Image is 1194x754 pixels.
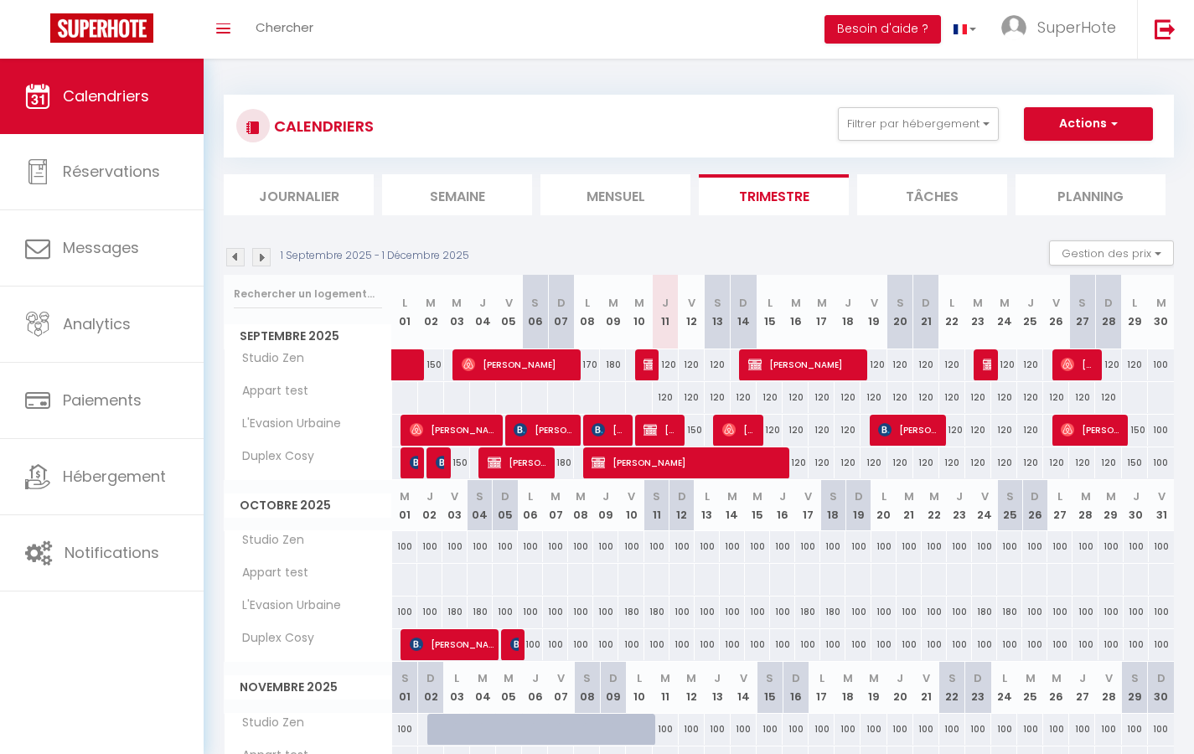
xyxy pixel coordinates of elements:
div: 100 [947,531,972,562]
th: 02 [417,480,442,531]
span: Studio Zen [227,531,308,550]
abbr: M [929,488,939,504]
abbr: D [501,488,509,504]
span: [PERSON_NAME] [878,414,938,446]
span: [PERSON_NAME] [1061,414,1121,446]
div: 180 [644,596,669,627]
span: Paiements [63,390,142,411]
div: 120 [783,382,809,413]
abbr: M [1081,488,1091,504]
th: 11 [653,275,679,349]
th: 13 [705,275,731,349]
th: 04 [470,275,496,349]
div: 100 [871,596,897,627]
abbr: L [768,295,773,311]
input: Rechercher un logement... [234,279,382,309]
div: 100 [1022,596,1047,627]
div: 100 [1124,531,1149,562]
div: 120 [653,382,679,413]
div: 100 [518,531,543,562]
span: Analytics [63,313,131,334]
div: 120 [1095,382,1121,413]
th: 19 [861,275,886,349]
abbr: M [817,295,827,311]
div: 100 [1073,596,1098,627]
th: 19 [845,480,871,531]
abbr: M [1106,488,1116,504]
th: 28 [1095,275,1121,349]
span: Duplex Cosy [227,629,318,648]
th: 05 [493,480,518,531]
div: 100 [518,596,543,627]
span: [PERSON_NAME] [644,414,678,446]
abbr: V [505,295,513,311]
span: Patureau Léa [410,447,418,478]
th: 24 [991,275,1017,349]
abbr: M [727,488,737,504]
abbr: J [845,295,851,311]
span: Octobre 2025 [225,493,391,518]
th: 27 [1047,480,1073,531]
abbr: L [585,295,590,311]
span: [PERSON_NAME] [410,628,496,660]
div: 100 [543,629,568,660]
div: 120 [1095,349,1121,380]
div: 120 [1095,447,1121,478]
div: 180 [600,349,626,380]
div: 100 [1073,531,1098,562]
div: 100 [1047,531,1073,562]
abbr: M [576,488,586,504]
div: 100 [947,596,972,627]
div: 100 [442,531,468,562]
div: 100 [820,531,845,562]
span: [PERSON_NAME] [592,414,626,446]
abbr: L [528,488,533,504]
abbr: M [400,488,410,504]
button: Gestion des prix [1049,240,1174,266]
abbr: L [1132,295,1137,311]
abbr: V [871,295,878,311]
span: [PERSON_NAME] [510,628,519,660]
div: 100 [695,531,720,562]
th: 31 [1149,480,1174,531]
th: 17 [809,275,835,349]
div: 100 [845,531,871,562]
span: [PERSON_NAME] [514,414,574,446]
abbr: D [739,295,747,311]
div: 180 [972,596,997,627]
div: 100 [644,531,669,562]
abbr: M [634,295,644,311]
abbr: J [1133,488,1140,504]
div: 100 [922,531,947,562]
abbr: D [1031,488,1039,504]
div: 100 [1098,531,1124,562]
div: 180 [795,596,820,627]
div: 100 [518,629,543,660]
th: 23 [965,275,991,349]
div: 120 [653,349,679,380]
th: 27 [1069,275,1095,349]
abbr: J [1027,295,1034,311]
img: Super Booking [50,13,153,43]
span: [PERSON_NAME] [722,414,757,446]
div: 120 [887,447,913,478]
span: [PERSON_NAME] [1061,349,1095,380]
th: 16 [770,480,795,531]
div: 120 [705,349,731,380]
div: 120 [809,382,835,413]
div: 120 [939,415,965,446]
abbr: M [550,488,561,504]
th: 29 [1122,275,1148,349]
th: 09 [600,275,626,349]
div: 150 [1122,415,1148,446]
span: Appart test [227,382,313,400]
abbr: J [956,488,963,504]
th: 08 [574,275,600,349]
abbr: V [804,488,812,504]
li: Journalier [224,174,374,215]
th: 24 [972,480,997,531]
th: 10 [626,275,652,349]
div: 100 [1148,447,1174,478]
button: Ouvrir le widget de chat LiveChat [13,7,64,57]
div: 120 [939,349,965,380]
